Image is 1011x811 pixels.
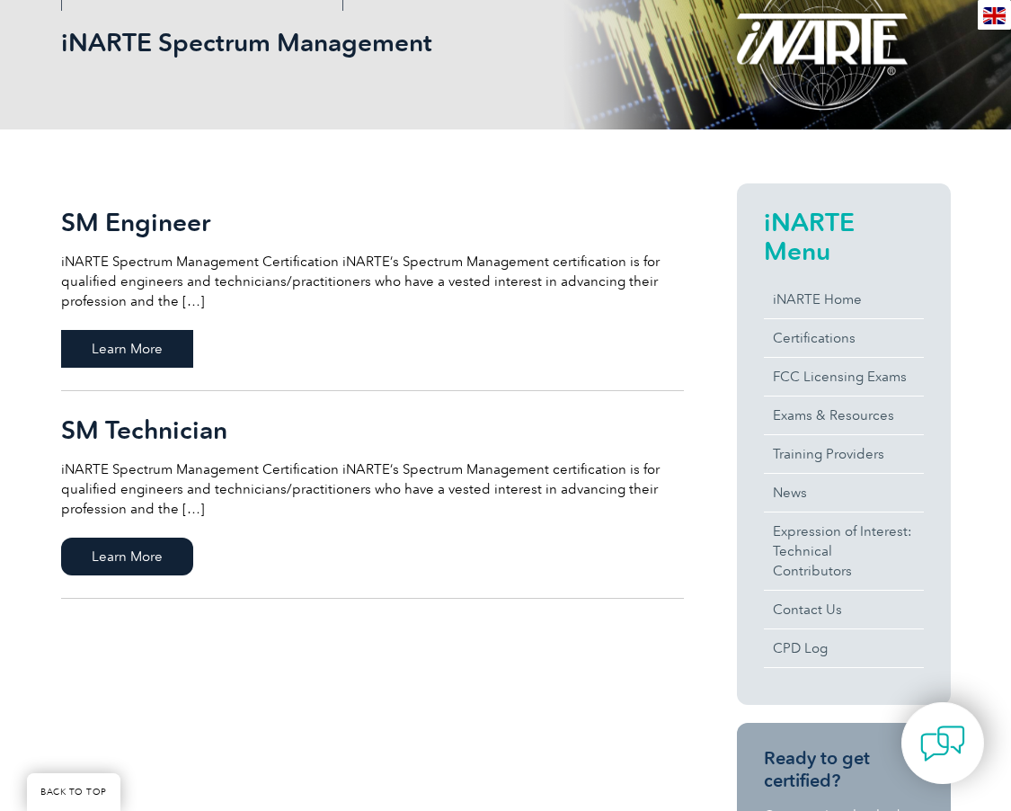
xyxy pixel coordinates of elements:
[764,358,924,396] a: FCC Licensing Exams
[764,747,924,792] h3: Ready to get certified?
[983,7,1006,24] img: en
[61,252,684,311] p: iNARTE Spectrum Management Certification iNARTE’s Spectrum Management certification is for qualif...
[61,330,193,368] span: Learn More
[764,319,924,357] a: Certifications
[764,281,924,318] a: iNARTE Home
[764,512,924,590] a: Expression of Interest:Technical Contributors
[764,629,924,667] a: CPD Log
[61,27,551,58] h1: iNARTE Spectrum Management
[764,208,924,265] h2: iNARTE Menu
[61,459,684,519] p: iNARTE Spectrum Management Certification iNARTE’s Spectrum Management certification is for qualif...
[764,474,924,512] a: News
[61,391,684,599] a: SM Technician iNARTE Spectrum Management Certification iNARTE’s Spectrum Management certification...
[61,183,684,391] a: SM Engineer iNARTE Spectrum Management Certification iNARTE’s Spectrum Management certification i...
[61,538,193,575] span: Learn More
[61,208,684,236] h2: SM Engineer
[764,591,924,628] a: Contact Us
[61,415,684,444] h2: SM Technician
[27,773,120,811] a: BACK TO TOP
[764,435,924,473] a: Training Providers
[764,397,924,434] a: Exams & Resources
[920,721,965,766] img: contact-chat.png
